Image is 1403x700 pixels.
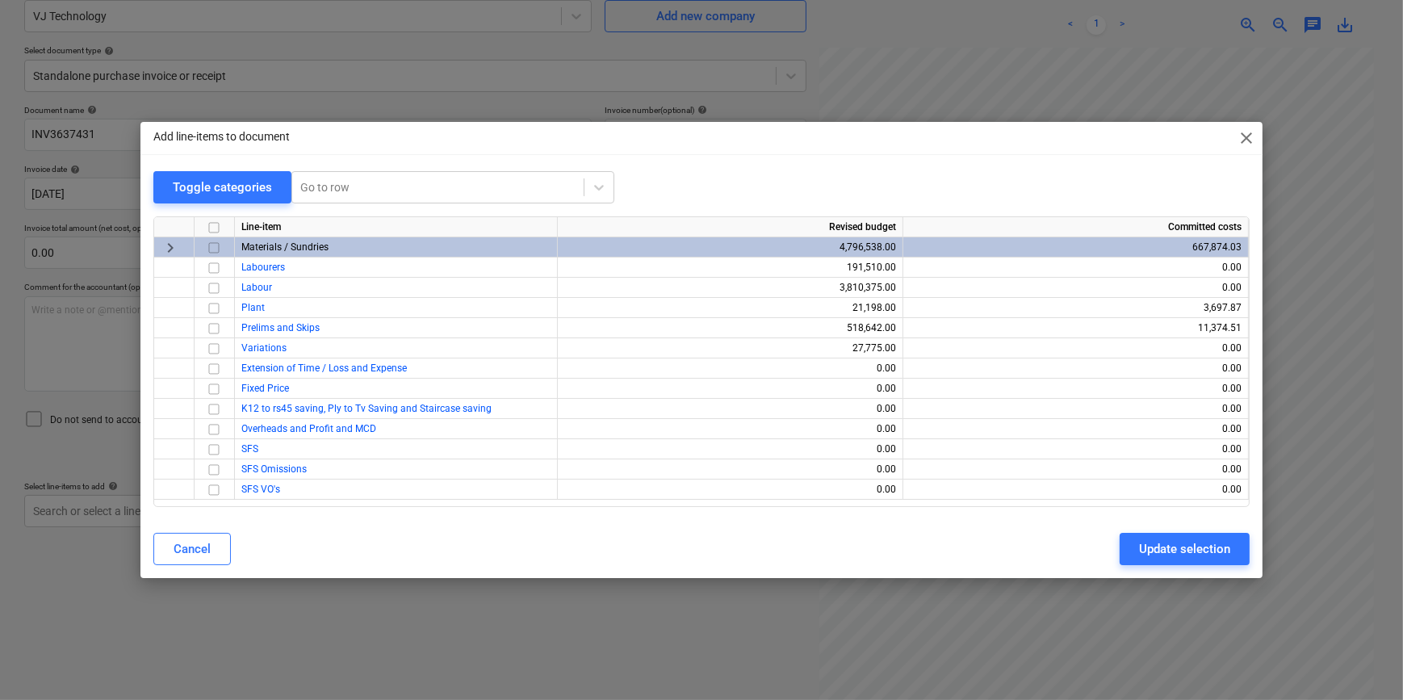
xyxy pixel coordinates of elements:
[564,459,896,480] div: 0.00
[910,338,1242,358] div: 0.00
[1120,533,1250,565] button: Update selection
[153,533,231,565] button: Cancel
[564,258,896,278] div: 191,510.00
[910,298,1242,318] div: 3,697.87
[558,217,903,237] div: Revised budget
[241,241,329,253] span: Materials / Sundries
[153,171,291,203] button: Toggle categories
[241,302,265,313] a: Plant
[235,217,558,237] div: Line-item
[241,342,287,354] a: Variations
[910,480,1242,500] div: 0.00
[241,443,258,455] a: SFS
[564,338,896,358] div: 27,775.00
[564,278,896,298] div: 3,810,375.00
[910,439,1242,459] div: 0.00
[910,318,1242,338] div: 11,374.51
[161,238,180,258] span: keyboard_arrow_right
[910,237,1242,258] div: 667,874.03
[910,459,1242,480] div: 0.00
[241,423,376,434] a: Overheads and Profit and MCD
[1322,622,1403,700] iframe: Chat Widget
[910,258,1242,278] div: 0.00
[564,318,896,338] div: 518,642.00
[564,439,896,459] div: 0.00
[241,322,320,333] a: Prelims and Skips
[241,484,280,495] a: SFS VO's
[564,419,896,439] div: 0.00
[564,298,896,318] div: 21,198.00
[564,399,896,419] div: 0.00
[910,419,1242,439] div: 0.00
[564,237,896,258] div: 4,796,538.00
[564,358,896,379] div: 0.00
[173,177,272,198] div: Toggle categories
[1237,128,1256,148] span: close
[564,379,896,399] div: 0.00
[153,128,290,145] p: Add line-items to document
[241,363,407,374] a: Extension of Time / Loss and Expense
[910,278,1242,298] div: 0.00
[910,358,1242,379] div: 0.00
[241,282,272,293] a: Labour
[174,539,211,560] div: Cancel
[241,262,285,273] a: Labourers
[241,383,289,394] a: Fixed Price
[1139,539,1230,560] div: Update selection
[241,403,492,414] a: K12 to rs45 saving, Ply to Tv Saving and Staircase saving
[910,379,1242,399] div: 0.00
[910,399,1242,419] div: 0.00
[241,463,307,475] a: SFS Omissions
[564,480,896,500] div: 0.00
[903,217,1249,237] div: Committed costs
